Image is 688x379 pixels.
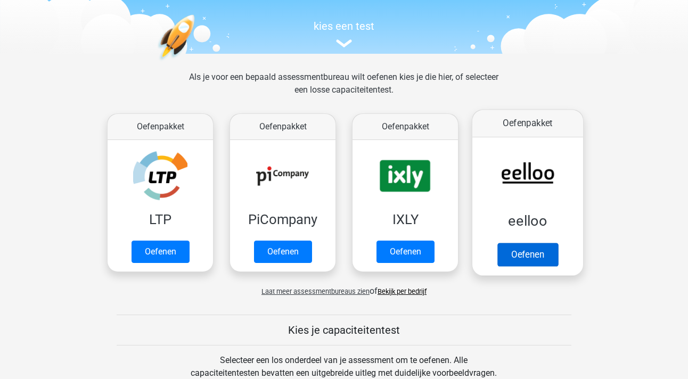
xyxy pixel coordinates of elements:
a: Oefenen [497,243,558,266]
a: Oefenen [376,241,435,263]
img: oefenen [158,14,236,111]
h5: kies een test [99,20,589,32]
div: of [99,276,589,298]
a: Oefenen [254,241,312,263]
a: Bekijk per bedrijf [378,287,427,295]
img: assessment [336,39,352,47]
div: Als je voor een bepaald assessmentbureau wilt oefenen kies je die hier, of selecteer een losse ca... [181,71,507,109]
h5: Kies je capaciteitentest [117,324,571,336]
a: kies een test [99,20,589,48]
span: Laat meer assessmentbureaus zien [261,287,370,295]
a: Oefenen [132,241,190,263]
